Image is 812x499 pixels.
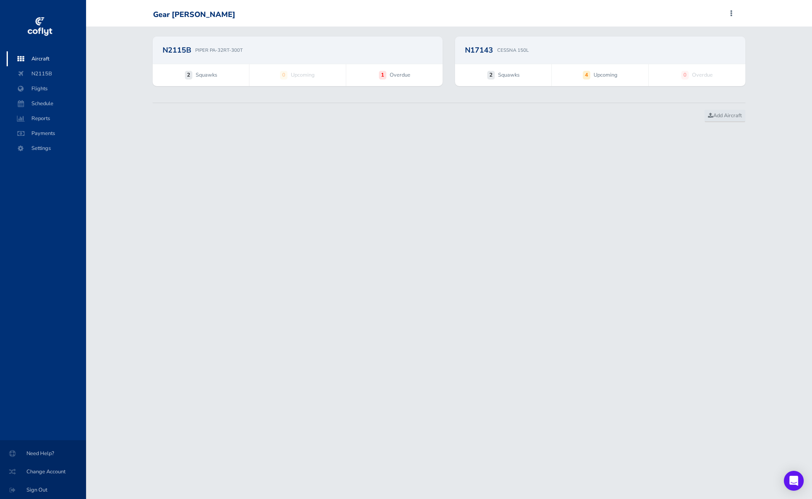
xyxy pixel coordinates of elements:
span: Change Account [10,464,76,479]
div: Open Intercom Messenger [784,471,804,491]
span: N2115B [15,66,78,81]
span: Sign Out [10,482,76,497]
span: Upcoming [594,71,618,79]
span: Add Aircraft [708,112,742,119]
span: Settings [15,141,78,156]
span: Squawks [498,71,520,79]
h2: N2115B [163,46,191,54]
strong: 0 [681,71,689,79]
img: coflyt logo [26,14,53,39]
p: CESSNA 150L [497,46,529,54]
p: PIPER PA-32RT-300T [195,46,243,54]
strong: 2 [185,71,192,79]
span: Reports [15,111,78,126]
strong: 4 [583,71,590,79]
a: Add Aircraft [704,110,745,122]
div: Gear [PERSON_NAME] [153,10,235,19]
strong: 0 [280,71,287,79]
h2: N17143 [465,46,493,54]
strong: 2 [487,71,495,79]
span: Schedule [15,96,78,111]
a: N2115B PIPER PA-32RT-300T 2 Squawks 0 Upcoming 1 Overdue [153,36,443,86]
span: Upcoming [291,71,315,79]
span: Aircraft [15,51,78,66]
strong: 1 [379,71,386,79]
span: Payments [15,126,78,141]
span: Squawks [196,71,217,79]
a: N17143 CESSNA 150L 2 Squawks 4 Upcoming 0 Overdue [455,36,745,86]
span: Need Help? [10,446,76,461]
span: Flights [15,81,78,96]
span: Overdue [390,71,410,79]
span: Overdue [692,71,713,79]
